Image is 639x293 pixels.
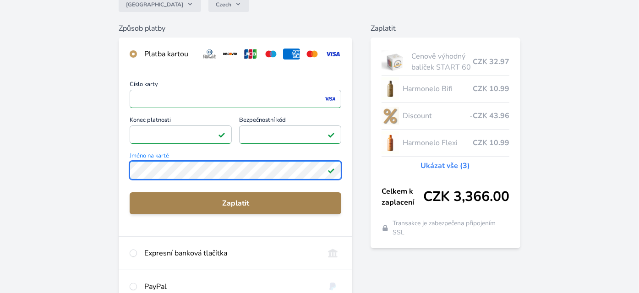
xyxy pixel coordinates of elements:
span: -CZK 43.96 [470,110,509,121]
span: Zaplatit [137,198,334,209]
img: amex.svg [283,49,300,60]
span: CZK 10.99 [473,137,509,148]
h6: Způsob platby [119,23,352,34]
iframe: Iframe pro datum vypršení platnosti [134,128,228,141]
img: discount-lo.png [382,104,399,127]
div: PayPal [144,281,317,292]
span: Transakce je zabezpečena připojením SSL [393,219,509,237]
a: Ukázat vše (3) [421,160,470,171]
img: visa.svg [324,49,341,60]
iframe: Iframe pro bezpečnostní kód [243,128,337,141]
span: Celkem k zaplacení [382,186,423,208]
img: discover.svg [222,49,239,60]
img: Platné pole [328,131,335,138]
img: CLEAN_BIFI_se_stinem_x-lo.jpg [382,77,399,100]
span: Cenově výhodný balíček START 60 [411,51,473,73]
img: diners.svg [201,49,218,60]
input: Jméno na kartěPlatné pole [130,161,341,179]
img: visa [324,95,336,103]
span: Číslo karty [130,81,341,90]
span: Discount [403,110,470,121]
iframe: Iframe pro číslo karty [134,92,337,105]
img: maestro.svg [262,49,279,60]
span: Harmonelo Bifi [403,83,473,94]
span: Jméno na kartě [130,153,341,161]
span: Konec platnosti [130,117,232,125]
span: Harmonelo Flexi [403,137,473,148]
span: CZK 10.99 [473,83,509,94]
img: Konec platnosti [215,130,227,139]
img: paypal.svg [324,281,341,292]
span: Bezpečnostní kód [239,117,341,125]
img: Platné pole [328,167,335,174]
img: Platné pole [218,131,225,138]
span: Czech [216,1,231,8]
div: Expresní banková tlačítka [144,248,317,259]
img: onlineBanking_CZ.svg [324,248,341,259]
span: [GEOGRAPHIC_DATA] [126,1,183,8]
button: Zaplatit [130,192,341,214]
img: mc.svg [304,49,321,60]
img: CLEAN_FLEXI_se_stinem_x-hi_(1)-lo.jpg [382,131,399,154]
span: CZK 3,366.00 [423,189,509,205]
div: Platba kartou [144,49,194,60]
h6: Zaplatit [371,23,520,34]
img: start.jpg [382,50,408,73]
img: jcb.svg [242,49,259,60]
span: CZK 32.97 [473,56,509,67]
